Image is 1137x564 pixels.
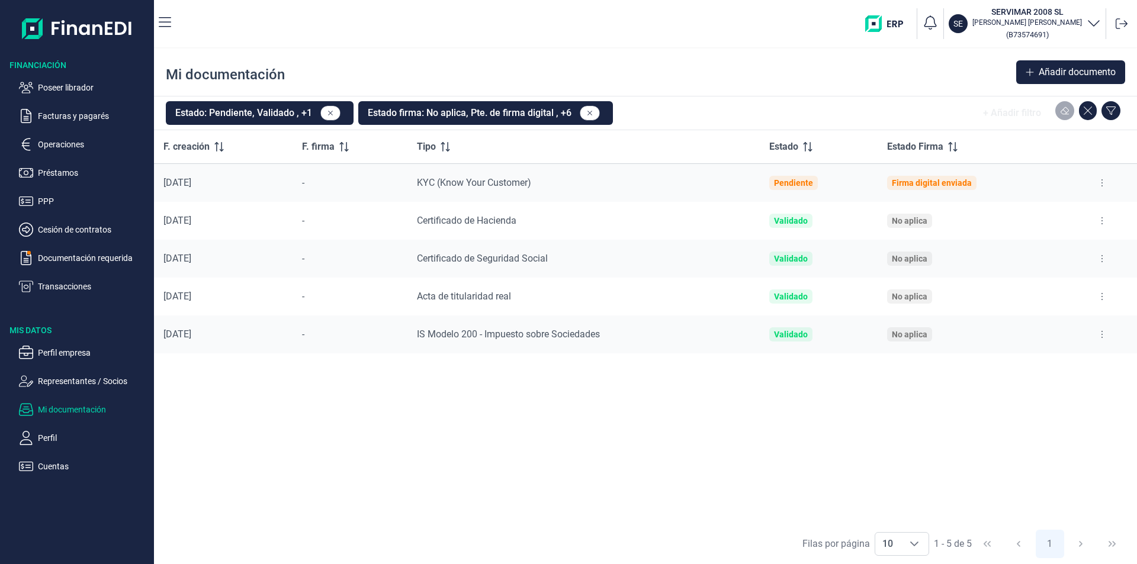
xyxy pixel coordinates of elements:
button: PPP [19,194,149,208]
div: [DATE] [163,177,283,189]
button: Last Page [1098,530,1126,558]
button: Transacciones [19,279,149,294]
img: Logo de aplicación [22,9,133,47]
p: Cesión de contratos [38,223,149,237]
div: Choose [900,533,929,555]
span: Certificado de Hacienda [417,215,516,226]
button: Poseer librador [19,80,149,95]
div: Filas por página [802,537,870,551]
button: First Page [973,530,1001,558]
span: Acta de titularidad real [417,291,511,302]
button: Cuentas [19,459,149,473]
div: - [302,215,398,227]
span: F. firma [302,140,335,154]
div: Pendiente [774,178,813,188]
div: No aplica [892,330,927,339]
span: 1 - 5 de 5 [934,539,972,549]
div: - [302,253,398,265]
button: Page 1 [1036,530,1064,558]
div: Validado [774,292,808,301]
div: [DATE] [163,253,283,265]
p: Perfil empresa [38,346,149,360]
button: Facturas y pagarés [19,109,149,123]
div: Validado [774,330,808,339]
button: Préstamos [19,166,149,180]
h3: SERVIMAR 2008 SL [972,6,1082,18]
img: erp [865,15,912,32]
p: Operaciones [38,137,149,152]
p: Facturas y pagarés [38,109,149,123]
span: Certificado de Seguridad Social [417,253,548,264]
button: Mi documentación [19,402,149,417]
div: [DATE] [163,328,283,340]
p: Poseer librador [38,80,149,95]
p: Cuentas [38,459,149,473]
button: SESERVIMAR 2008 SL[PERSON_NAME] [PERSON_NAME](B73574691) [949,6,1101,41]
button: Operaciones [19,137,149,152]
div: [DATE] [163,291,283,302]
span: 10 [875,533,900,555]
button: Perfil [19,431,149,445]
div: Validado [774,216,808,225]
div: - [302,177,398,189]
button: Añadir documento [1016,60,1125,84]
p: [PERSON_NAME] [PERSON_NAME] [972,18,1082,27]
div: [DATE] [163,215,283,227]
button: Previous Page [1004,530,1033,558]
span: KYC (Know Your Customer) [417,177,531,188]
p: PPP [38,194,149,208]
button: Documentación requerida [19,251,149,265]
div: No aplica [892,292,927,301]
p: Representantes / Socios [38,374,149,388]
span: Estado Firma [887,140,943,154]
p: Documentación requerida [38,251,149,265]
span: Estado [769,140,798,154]
button: Perfil empresa [19,346,149,360]
p: SE [953,18,963,30]
p: Préstamos [38,166,149,180]
span: F. creación [163,140,210,154]
button: Estado firma: No aplica, Pte. de firma digital , +6 [358,101,613,125]
button: Representantes / Socios [19,374,149,388]
div: No aplica [892,216,927,225]
button: Cesión de contratos [19,223,149,237]
span: Añadir documento [1039,65,1116,79]
button: Estado: Pendiente, Validado , +1 [166,101,354,125]
p: Mi documentación [38,402,149,417]
p: Perfil [38,431,149,445]
span: IS Modelo 200 - Impuesto sobre Sociedades [417,328,600,340]
div: - [302,328,398,340]
div: Firma digital enviada [892,178,972,188]
span: Tipo [417,140,436,154]
div: Validado [774,254,808,263]
button: Next Page [1067,530,1095,558]
p: Transacciones [38,279,149,294]
div: Mi documentación [166,65,285,84]
div: No aplica [892,254,927,263]
small: Copiar cif [1006,30,1049,39]
div: - [302,291,398,302]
